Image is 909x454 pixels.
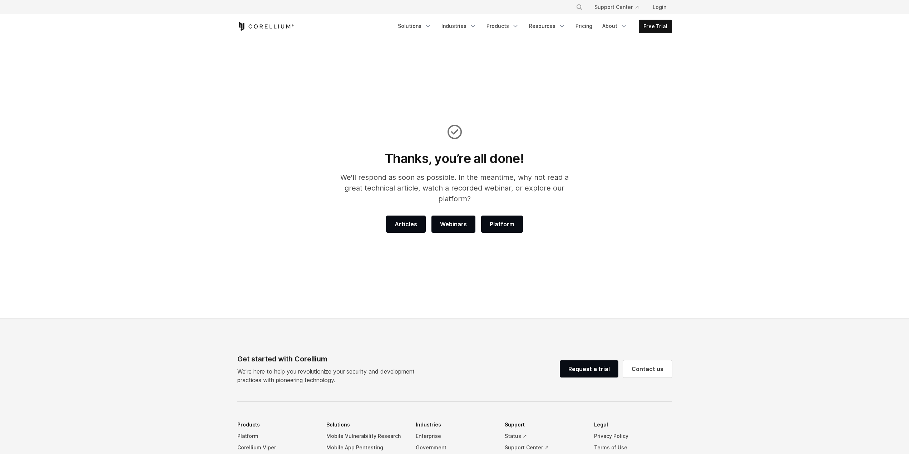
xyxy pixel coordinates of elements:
[437,20,481,33] a: Industries
[237,367,420,384] p: We’re here to help you revolutionize your security and development practices with pioneering tech...
[431,216,475,233] a: Webinars
[416,442,494,453] a: Government
[331,172,578,204] p: We'll respond as soon as possible. In the meantime, why not read a great technical article, watch...
[395,220,417,228] span: Articles
[571,20,597,33] a: Pricing
[237,354,420,364] div: Get started with Corellium
[331,150,578,166] h1: Thanks, you’re all done!
[481,216,523,233] a: Platform
[594,442,672,453] a: Terms of Use
[326,430,404,442] a: Mobile Vulnerability Research
[237,22,294,31] a: Corellium Home
[416,430,494,442] a: Enterprise
[567,1,672,14] div: Navigation Menu
[482,20,523,33] a: Products
[525,20,570,33] a: Resources
[623,360,672,377] a: Contact us
[326,442,404,453] a: Mobile App Pentesting
[394,20,672,33] div: Navigation Menu
[598,20,632,33] a: About
[505,430,583,442] a: Status ↗
[560,360,618,377] a: Request a trial
[639,20,672,33] a: Free Trial
[594,430,672,442] a: Privacy Policy
[505,442,583,453] a: Support Center ↗
[440,220,467,228] span: Webinars
[647,1,672,14] a: Login
[237,442,315,453] a: Corellium Viper
[573,1,586,14] button: Search
[386,216,426,233] a: Articles
[394,20,436,33] a: Solutions
[237,430,315,442] a: Platform
[490,220,514,228] span: Platform
[589,1,644,14] a: Support Center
